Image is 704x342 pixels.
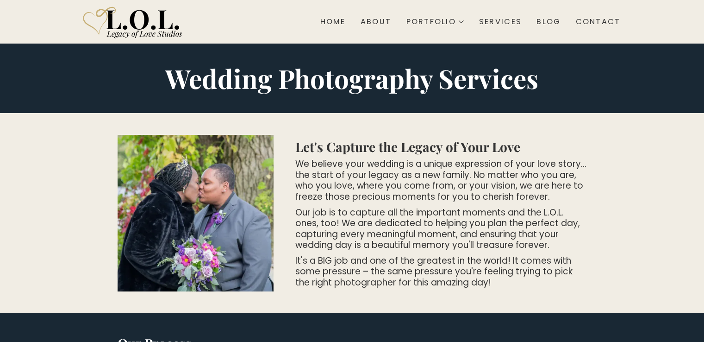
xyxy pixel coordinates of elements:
[361,17,391,27] div: About
[576,17,621,27] div: Contact
[479,17,522,27] div: Services
[118,65,587,91] h1: Wedding Photography Services
[295,158,586,202] p: We believe your wedding is a unique expression of your love story…the start of your legacy as a n...
[118,135,274,291] img: A close-up of a wedding couple sharing a gentle kiss; one partner in a fur stole and tiara, the o...
[320,17,346,27] div: Home
[78,3,190,40] img: Legacy of Love Studios logo.
[295,255,586,288] p: It's a BIG job and one of the greatest in the world! It comes with some pressure – the same press...
[295,207,586,251] p: Our job is to capture all the important moments and the L.O.L. ones, too! We are dedicated to hel...
[406,18,456,25] div: Portfolio
[536,17,561,27] div: Blog
[295,139,586,155] h2: Let's Capture the Legacy of Your Love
